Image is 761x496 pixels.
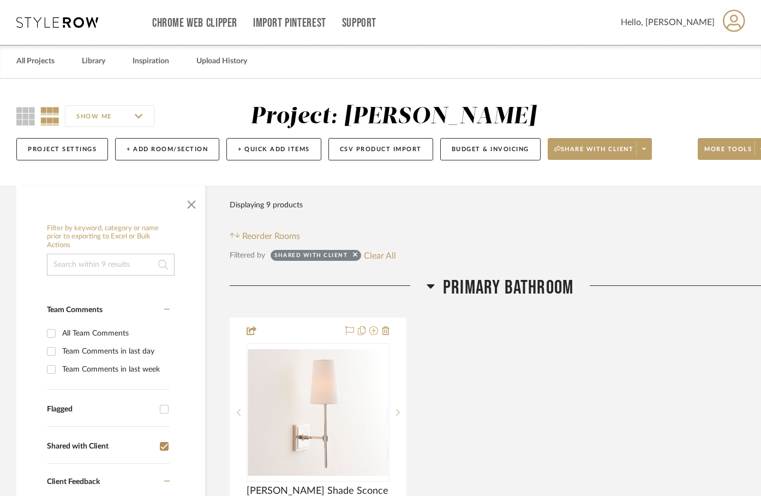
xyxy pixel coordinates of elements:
a: Inspiration [133,54,169,69]
button: CSV Product Import [328,138,433,160]
button: Reorder Rooms [230,230,300,243]
a: Library [82,54,105,69]
a: Upload History [196,54,247,69]
span: Reorder Rooms [242,230,300,243]
span: Share with client [554,145,634,162]
button: + Add Room/Section [115,138,219,160]
div: Shared with client [274,252,347,262]
img: Pearson Shade Sconce (18") [248,349,388,476]
button: Clear All [364,248,396,262]
span: Team Comments [47,306,103,314]
input: Search within 9 results [47,254,175,276]
button: + Quick Add Items [226,138,321,160]
button: Project Settings [16,138,108,160]
div: Team Comments in last week [62,361,167,378]
div: Project: [PERSON_NAME] [250,105,536,128]
div: Team Comments in last day [62,343,167,360]
button: Close [181,192,202,213]
span: Primary Bathroom [443,276,573,300]
button: Share with client [548,138,652,160]
div: 0 [247,344,389,481]
button: Budget & Invoicing [440,138,541,160]
span: Hello, [PERSON_NAME] [621,16,715,29]
span: Client Feedback [47,478,100,486]
div: Flagged [47,405,154,414]
div: Filtered by [230,249,265,261]
a: All Projects [16,54,55,69]
div: Shared with Client [47,442,154,451]
a: Import Pinterest [253,19,326,28]
div: Displaying 9 products [230,194,303,216]
span: More tools [704,145,752,162]
h6: Filter by keyword, category or name prior to exporting to Excel or Bulk Actions [47,224,175,250]
a: Support [342,19,376,28]
div: All Team Comments [62,325,167,342]
a: Chrome Web Clipper [152,19,237,28]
